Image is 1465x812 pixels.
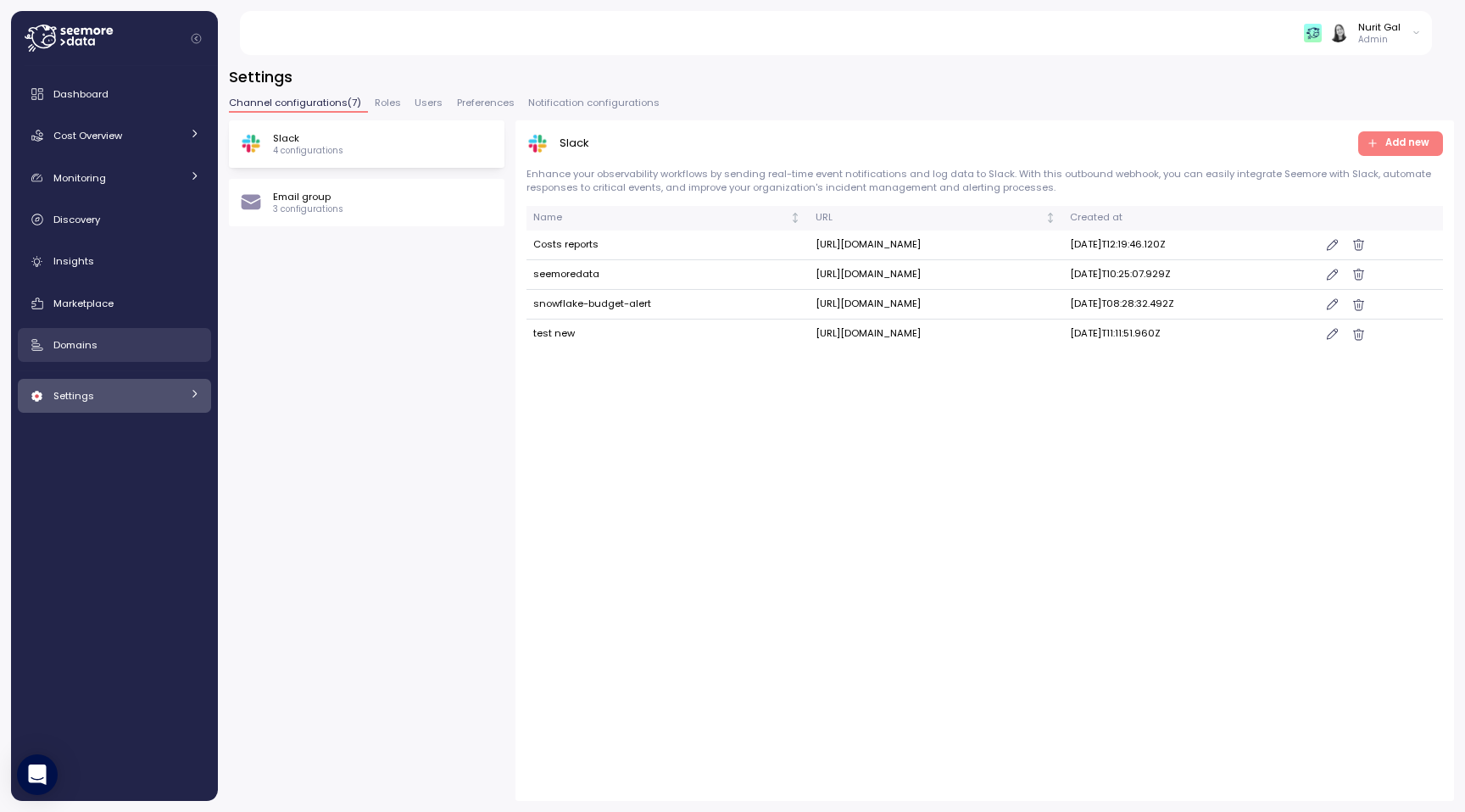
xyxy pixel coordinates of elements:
[1063,290,1316,320] td: [DATE]T08:28:32.492Z
[18,77,211,111] a: Dashboard
[18,161,211,195] a: Monitoring
[1385,132,1429,155] span: Add new
[229,98,361,108] span: Channel configurations ( 7 )
[808,320,1063,348] td: [URL][DOMAIN_NAME]
[18,328,211,362] a: Domains
[808,206,1063,231] th: URLNot sorted
[53,87,109,101] span: Dashboard
[273,190,343,203] p: Email group
[808,260,1063,290] td: [URL][DOMAIN_NAME]
[17,754,58,795] div: Open Intercom Messenger
[1329,24,1347,42] img: ACg8ocIVugc3DtI--ID6pffOeA5XcvoqExjdOmyrlhjOptQpqjom7zQ=s96-c
[1063,320,1316,348] td: [DATE]T11:11:51.960Z
[229,66,1454,87] h3: Settings
[53,171,106,185] span: Monitoring
[526,206,809,231] th: NameNot sorted
[789,212,801,224] div: Not sorted
[53,129,122,142] span: Cost Overview
[1304,24,1322,42] img: 65f98ecb31a39d60f1f315eb.PNG
[1358,131,1444,156] button: Add new
[18,119,211,153] a: Cost Overview
[457,98,515,108] span: Preferences
[560,135,589,152] p: Slack
[18,286,211,320] a: Marketplace
[526,260,809,290] td: seemoredata
[273,145,343,157] p: 4 configurations
[53,389,94,403] span: Settings
[1063,231,1316,260] td: [DATE]T12:19:46.120Z
[816,210,1042,225] div: URL
[1044,212,1056,224] div: Not sorted
[18,203,211,236] a: Discovery
[375,98,401,108] span: Roles
[273,131,343,145] p: Slack
[808,231,1063,260] td: [URL][DOMAIN_NAME]
[1063,260,1316,290] td: [DATE]T10:25:07.929Z
[273,203,343,215] p: 3 configurations
[1070,210,1309,225] div: Created at
[415,98,443,108] span: Users
[528,98,660,108] span: Notification configurations
[526,167,1443,195] p: Enhance your observability workflows by sending real-time event notifications and log data to Sla...
[53,213,100,226] span: Discovery
[808,290,1063,320] td: [URL][DOMAIN_NAME]
[1358,20,1401,34] div: Nurit Gal
[18,379,211,413] a: Settings
[526,290,809,320] td: snowflake-budget-alert
[53,254,94,268] span: Insights
[526,231,809,260] td: Costs reports
[186,32,207,45] button: Collapse navigation
[53,297,114,310] span: Marketplace
[533,210,788,225] div: Name
[1358,34,1401,46] p: Admin
[18,245,211,279] a: Insights
[53,338,97,352] span: Domains
[526,320,809,348] td: test new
